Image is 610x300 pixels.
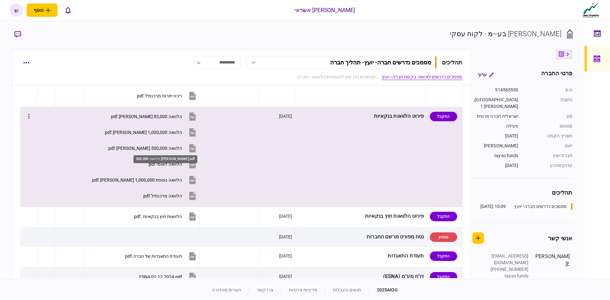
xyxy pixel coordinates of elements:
[525,152,573,159] div: חברת יעוץ
[143,189,197,203] button: הלוואה מרכנתיל.pdf
[111,114,182,119] div: הלוואה 83,000 מזרחי.pdf
[297,270,424,284] div: דו"ח מע"מ (ESNA)
[330,59,431,66] div: מסמכים נדרשים חברה- יועץ - תהליך חברה
[297,249,424,263] div: תעודת התאגדות
[525,97,573,110] div: כתובת
[472,188,573,197] div: תהליכים
[92,173,197,187] button: הלוואה נוספת 1,000,000 מזרחי.pdf
[450,29,562,39] div: [PERSON_NAME] בע~מ - לקוח עסקי
[487,266,529,273] div: [PHONE_NUMBER]
[472,97,518,110] div: [GEOGRAPHIC_DATA], 1 [PERSON_NAME]
[212,287,241,292] a: הערות מהדורה
[279,213,292,219] div: [DATE]
[525,113,573,120] div: סוג
[525,133,573,139] div: תאריך הקמה
[487,273,529,279] div: tayso funds
[582,2,600,18] img: client company logo
[480,203,506,210] div: 10:09 [DATE]
[541,69,572,80] div: פרטי החברה
[535,253,570,286] div: [PERSON_NAME]
[525,162,573,169] div: עדכון אחרון
[295,6,356,14] div: [PERSON_NAME] אשראי
[472,123,518,130] div: פעילה
[430,212,457,221] div: התקבל
[297,109,424,123] div: פירוט הלוואות בנקאיות
[548,234,573,243] div: אנשי קשר
[105,125,197,139] button: הלוואה 1,000,000 מזרחי.pdf
[333,287,361,292] a: תנאים והגבלות
[472,133,518,139] div: [DATE]
[139,274,182,279] div: ESNA 01-12.2024.pdf
[279,113,292,119] div: [DATE]
[105,130,182,135] div: הלוואה 1,000,000 מזרחי.pdf
[137,93,182,98] div: ריכוז יתרות מרכנתיל.pdf
[134,214,182,219] div: הלוואות חוץ בנקאיות .pdf
[472,162,518,169] div: [DATE]
[525,143,573,149] div: יועץ
[108,146,182,151] div: הלוואה 500,000 מזרחי.pdf
[442,58,463,67] div: תהליכים
[472,69,499,80] button: ערוך
[430,232,457,242] div: ממתין
[137,89,197,103] button: ריכוז יתרות מרכנתיל.pdf
[61,3,75,17] button: פתח רשימת התראות
[257,287,273,292] a: צרו קשר
[369,287,398,293] div: © 2025 AIO
[480,203,573,210] a: מסמכים נדרשים חברה- יועץ10:09 [DATE]
[472,152,518,159] div: tayso funds
[514,203,567,210] div: מסמכים נדרשים חברה- יועץ
[472,113,518,120] div: ישראלית חברה פרטית
[246,56,437,69] button: מסמכים נדרשים חברה- יועץ- תהליך חברה
[125,254,182,259] div: תעודת התאגדות של חברה.pdf
[111,109,197,123] button: הלוואה 83,000 מזרחי.pdf
[143,193,182,198] div: הלוואה מרכנתיל.pdf
[525,123,573,130] div: סטטוס
[297,209,424,223] div: פירוט הלוואות חוץ בנקאיות
[149,162,182,167] div: הלוואה לאומי.pdf
[279,253,292,259] div: [DATE]
[430,272,457,282] div: התקבל
[487,253,529,266] div: [EMAIL_ADDRESS][DOMAIN_NAME]
[279,273,292,280] div: [DATE]
[525,87,573,93] div: ח.פ
[125,249,197,263] button: תעודת התאגדות של חברה.pdf
[149,157,197,171] button: הלוואה לאומי.pdf
[472,87,518,93] div: 514565530
[27,3,58,17] button: פתח תפריט להוספת לקוח
[92,177,182,183] div: הלוואה נוספת 1,000,000 מזרחי.pdf
[430,112,457,121] div: התקבל
[134,209,197,223] button: הלוואות חוץ בנקאיות .pdf
[289,287,317,292] a: מדיניות פרטיות
[472,143,518,149] div: [PERSON_NAME]
[133,155,197,163] div: הלוואה 500,000 [PERSON_NAME].pdf
[430,251,457,261] div: התקבל
[297,230,424,244] div: נסח מפורט מרשם החברות
[279,234,292,240] div: [DATE]
[139,270,197,284] button: ESNA 01-12.2024.pdf
[108,141,197,155] button: הלוואה 500,000 מזרחי.pdf
[382,74,463,80] a: מסמכים נדרשים לאישור בקשת חברה- יועץ
[10,3,23,17] button: ש
[297,74,375,80] a: מסמכים נדרשים להעמדת הלוואה - חברה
